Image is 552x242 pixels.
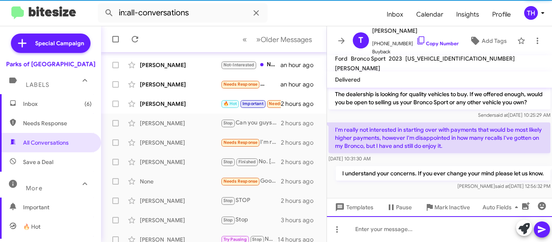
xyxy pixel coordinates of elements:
[281,158,320,166] div: 2 hours ago
[221,60,280,69] div: Not really interested in selling right now.
[221,215,281,225] div: Stop
[223,237,247,242] span: Try Pausing
[336,166,550,181] p: I understand your concerns. If you ever change your mind please let us know.
[238,31,317,48] nav: Page navigation example
[486,3,517,26] a: Profile
[223,120,233,126] span: Stop
[335,76,360,83] span: Delivered
[281,139,320,147] div: 2 hours ago
[84,100,92,108] span: (6)
[23,100,92,108] span: Inbox
[280,61,320,69] div: an hour ago
[261,35,312,44] span: Older Messages
[221,99,281,108] div: Hi did you get the numbers for me ?
[221,196,281,205] div: STOP
[351,55,386,62] span: Bronco Sport
[524,6,538,20] div: TH
[23,119,92,127] span: Needs Response
[281,216,320,224] div: 3 hours ago
[223,101,237,106] span: 🔥 Hot
[140,100,221,108] div: [PERSON_NAME]
[140,177,221,185] div: None
[256,34,261,44] span: »
[140,139,221,147] div: [PERSON_NAME]
[327,200,380,215] button: Templates
[478,112,550,118] span: Sender [DATE] 10:25:29 AM
[476,200,528,215] button: Auto Fields
[242,34,247,44] span: «
[333,200,373,215] span: Templates
[269,101,303,106] span: Needs Response
[238,31,252,48] button: Previous
[35,39,84,47] span: Special Campaign
[23,203,92,211] span: Important
[396,200,412,215] span: Pause
[223,62,255,67] span: Not-Interested
[495,183,509,189] span: said at
[223,159,233,164] span: Stop
[482,34,507,48] span: Add Tags
[450,3,486,26] a: Insights
[358,34,363,47] span: T
[223,82,258,87] span: Needs Response
[335,65,380,72] span: [PERSON_NAME]
[238,159,256,164] span: Finished
[389,55,402,62] span: 2023
[140,119,221,127] div: [PERSON_NAME]
[140,216,221,224] div: [PERSON_NAME]
[380,3,410,26] a: Inbox
[140,158,221,166] div: [PERSON_NAME]
[221,138,281,147] div: I'm really not interested in starting over with payments that would be most likely higher payment...
[221,118,281,128] div: Can you guys please take me off your list? I'm not interested in ever purchasing another Lincoln....
[482,200,521,215] span: Auto Fields
[221,177,281,186] div: Good morning, I have spoken to two of your salespeople and told them that I may be interested in ...
[281,119,320,127] div: 2 hours ago
[11,34,91,53] a: Special Campaign
[380,200,418,215] button: Pause
[223,217,233,223] span: Stop
[223,140,258,145] span: Needs Response
[223,198,233,203] span: Stop
[26,185,42,192] span: More
[98,3,268,23] input: Search
[335,55,348,62] span: Ford
[281,100,320,108] div: 2 hours ago
[23,139,69,147] span: All Conversations
[223,179,258,184] span: Needs Response
[517,6,543,20] button: TH
[418,200,476,215] button: Mark Inactive
[26,81,49,88] span: Labels
[221,80,280,89] div: Miles
[281,177,320,185] div: 2 hours ago
[405,55,515,62] span: [US_VEHICLE_IDENTIFICATION_NUMBER]
[140,80,221,88] div: [PERSON_NAME]
[457,183,550,189] span: [PERSON_NAME] [DATE] 12:56:32 PM
[252,237,262,242] span: Stop
[434,200,470,215] span: Mark Inactive
[410,3,450,26] a: Calendar
[329,122,550,153] p: I'm really not interested in starting over with payments that would be most likely higher payment...
[140,61,221,69] div: [PERSON_NAME]
[23,158,53,166] span: Save a Deal
[280,80,320,88] div: an hour ago
[329,156,371,162] span: [DATE] 10:31:30 AM
[416,40,459,46] a: Copy Number
[462,34,513,48] button: Add Tags
[221,157,281,166] div: No. [PERSON_NAME] please stop contacting me. I have told [PERSON_NAME] numerous times that I no l...
[251,31,317,48] button: Next
[372,26,459,36] span: [PERSON_NAME]
[140,197,221,205] div: [PERSON_NAME]
[281,197,320,205] div: 2 hours ago
[372,36,459,48] span: [PHONE_NUMBER]
[242,101,263,106] span: Important
[372,48,459,56] span: Buyback
[494,112,508,118] span: said at
[6,60,95,68] div: Parks of [GEOGRAPHIC_DATA]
